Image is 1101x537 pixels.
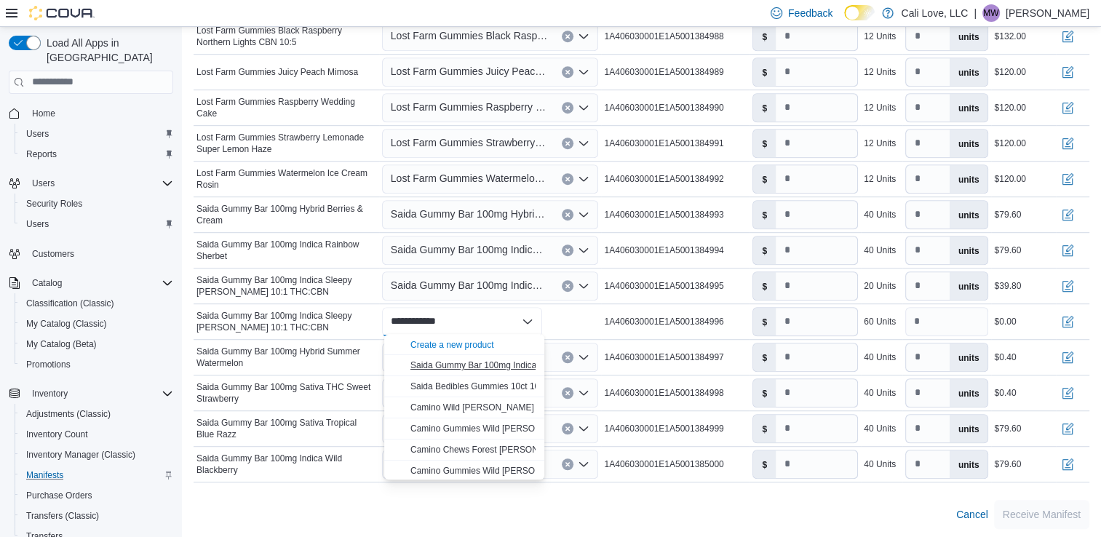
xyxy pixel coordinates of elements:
label: units [950,272,988,300]
button: Open list of options [578,209,589,220]
span: Saida Gummy Bar 100mg Hybrid Berries & Cream [196,203,376,226]
button: Users [15,124,179,144]
label: $ [753,130,776,157]
span: Manifests [20,466,173,484]
div: 12 Units [864,173,896,185]
button: Clear input [562,102,573,114]
div: 12 Units [864,102,896,114]
span: 1A406030001E1A5001384990 [604,102,723,114]
div: 40 Units [864,423,896,434]
label: $ [753,201,776,228]
button: Inventory [3,383,179,404]
button: Home [3,103,179,124]
span: Saida Bedibles Gummies 10ct 100mg Indica 4:1:1 THC/CBN/CBD [410,381,736,391]
a: Users [20,215,55,233]
span: 1A406030001E1A5001384988 [604,31,723,42]
a: My Catalog (Classic) [20,315,113,333]
span: Users [32,178,55,189]
button: Clear input [562,280,573,292]
div: 12 Units [864,66,896,78]
span: Lost Farm Gummies Juicy Peach Mimosa [196,66,358,78]
button: Users [26,175,60,192]
button: Camino Wild Berry [384,397,544,418]
button: Security Roles [15,194,179,214]
p: | [974,4,977,22]
button: Clear input [562,423,573,434]
span: My Catalog (Beta) [20,335,173,353]
span: Promotions [20,356,173,373]
button: Create a new product [410,339,494,351]
span: Reports [20,146,173,163]
button: Inventory [26,385,73,402]
span: Camino Gummies Wild [PERSON_NAME] [410,423,573,434]
button: Clear input [562,387,573,399]
span: Saida Gummy Bar 100mg Hybrid Berries & Cream [391,205,548,223]
div: $79.60 [994,209,1021,220]
div: $79.60 [994,423,1021,434]
span: 1A406030001E1A5001384997 [604,351,723,363]
div: 60 Units [864,316,896,327]
div: $120.00 [994,102,1025,114]
button: Camino Gummies Wild Berry [384,418,544,439]
div: $120.00 [994,173,1025,185]
span: Lost Farm Gummies Watermelon Ice Cream Rosin [196,167,376,191]
button: Close list of options [522,316,533,327]
span: Security Roles [20,195,173,212]
span: Catalog [32,277,62,289]
span: Purchase Orders [20,487,173,504]
span: Saida Gummy Bar 100mg Indica Rainbow Sherbet [196,239,376,262]
span: My Catalog (Classic) [26,318,107,330]
span: Saida Gummy Bar 100mg Indica Wild Blackberry [196,453,376,476]
span: Inventory Manager (Classic) [20,446,173,464]
label: $ [753,379,776,407]
span: Adjustments (Classic) [26,408,111,420]
span: Lost Farm Gummies Raspberry 100mg Wedding Cake [391,98,548,116]
div: $0.40 [994,387,1016,399]
button: Clear input [562,66,573,78]
span: Lost Farm Gummies Black Raspberry Northern Lights CBN 10:5 [196,25,376,48]
span: 1A406030001E1A5001384995 [604,280,723,292]
span: Saida Gummy Bar 100mg Indica Sleepy [PERSON_NAME] 10:1 THC:CBN [196,310,376,333]
button: Open list of options [578,102,589,114]
span: Purchase Orders [26,490,92,501]
div: 40 Units [864,458,896,470]
span: Users [26,175,173,192]
a: Users [20,125,55,143]
button: Inventory Manager (Classic) [15,445,179,465]
span: Transfers (Classic) [20,507,173,525]
button: Clear input [562,138,573,149]
button: Camino Chews Forest Berry [384,439,544,461]
input: Dark Mode [844,5,875,20]
a: Customers [26,245,80,263]
span: My Catalog (Classic) [20,315,173,333]
a: Classification (Classic) [20,295,120,312]
span: Lost Farm Gummies Juicy Peach 100mg Mimosa [391,63,548,80]
span: Receive Manifest [1003,507,1081,522]
label: units [950,201,988,228]
div: $79.60 [994,458,1021,470]
a: Home [26,105,61,122]
span: Users [20,215,173,233]
span: 1A406030001E1A5001384992 [604,173,723,185]
button: Open list of options [578,66,589,78]
span: 1A406030001E1A5001384991 [604,138,723,149]
button: Cancel [950,500,994,529]
span: 1A406030001E1A5001384994 [604,244,723,256]
label: units [950,94,988,122]
span: Cancel [956,507,988,522]
div: Melissa Wight [982,4,1000,22]
a: Security Roles [20,195,88,212]
div: 12 Units [864,138,896,149]
div: 12 Units [864,31,896,42]
a: Adjustments (Classic) [20,405,116,423]
span: Home [26,104,173,122]
button: Transfers (Classic) [15,506,179,526]
button: Manifests [15,465,179,485]
span: Catalog [26,274,173,292]
div: $0.40 [994,351,1016,363]
span: Classification (Classic) [26,298,114,309]
span: Load All Apps in [GEOGRAPHIC_DATA] [41,36,173,65]
div: 40 Units [864,351,896,363]
label: $ [753,94,776,122]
